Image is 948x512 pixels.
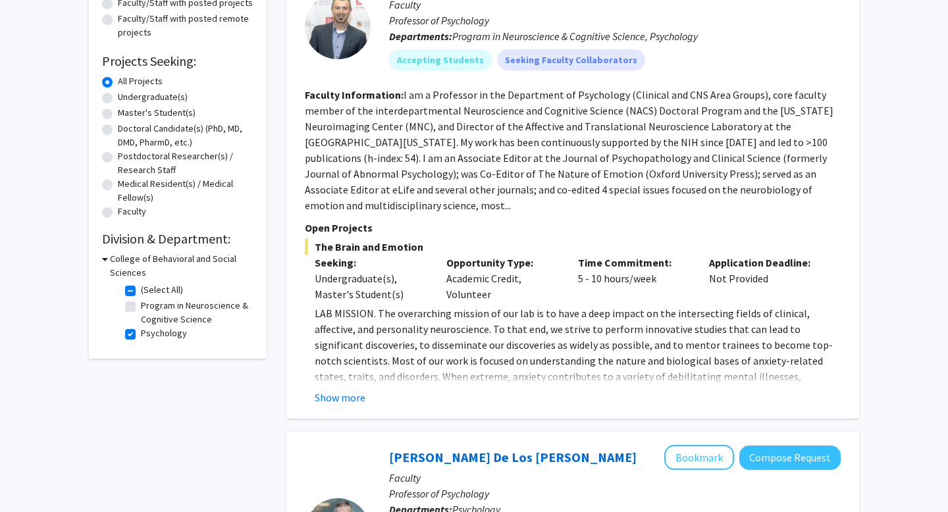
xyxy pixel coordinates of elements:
label: All Projects [118,74,163,88]
h2: Projects Seeking: [102,53,253,69]
label: Master's Student(s) [118,106,196,120]
span: The Brain and Emotion [305,239,841,255]
p: Open Projects [305,220,841,236]
p: Seeking: [315,255,427,270]
h3: College of Behavioral and Social Sciences [110,252,253,280]
p: Professor of Psychology [389,13,841,28]
div: Academic Credit, Volunteer [436,255,568,302]
button: Compose Request to Andres De Los Reyes [739,446,841,470]
label: (Select All) [141,283,183,297]
fg-read-more: I am a Professor in the Department of Psychology (Clinical and CNS Area Groups), core faculty mem... [305,88,833,212]
b: Departments: [389,30,452,43]
a: [PERSON_NAME] De Los [PERSON_NAME] [389,449,637,465]
p: Time Commitment: [578,255,690,270]
div: 5 - 10 hours/week [568,255,700,302]
label: Faculty [118,205,146,218]
p: Application Deadline: [709,255,821,270]
mat-chip: Accepting Students [389,49,492,70]
div: Not Provided [699,255,831,302]
label: Faculty/Staff with posted remote projects [118,12,253,39]
p: Opportunity Type: [446,255,558,270]
p: Professor of Psychology [389,486,841,501]
label: Postdoctoral Researcher(s) / Research Staff [118,149,253,177]
label: Program in Neuroscience & Cognitive Science [141,299,250,326]
button: Add Andres De Los Reyes to Bookmarks [664,445,734,470]
h2: Division & Department: [102,231,253,247]
p: Faculty [389,470,841,486]
label: Psychology [141,326,187,340]
iframe: Chat [10,453,56,502]
div: Undergraduate(s), Master's Student(s) [315,270,427,302]
label: Medical Resident(s) / Medical Fellow(s) [118,177,253,205]
span: Program in Neuroscience & Cognitive Science, Psychology [452,30,698,43]
mat-chip: Seeking Faculty Collaborators [497,49,645,70]
b: Faculty Information: [305,88,404,101]
label: Doctoral Candidate(s) (PhD, MD, DMD, PharmD, etc.) [118,122,253,149]
label: Undergraduate(s) [118,90,188,104]
button: Show more [315,390,365,405]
